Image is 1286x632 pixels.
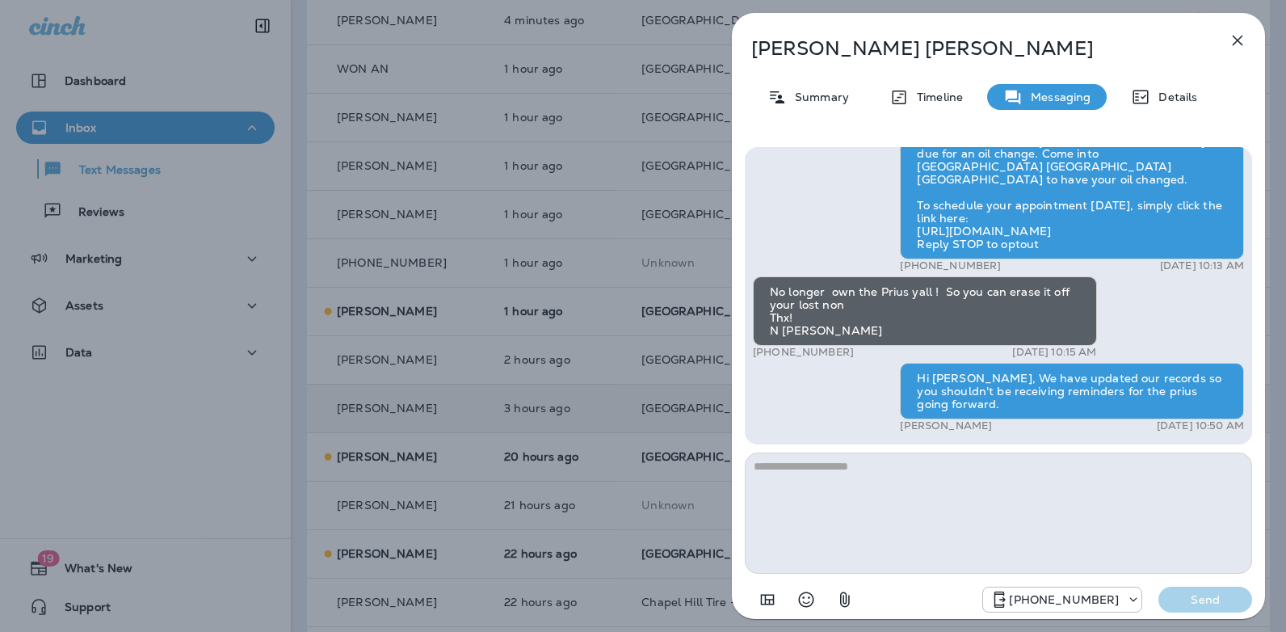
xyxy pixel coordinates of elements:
p: [DATE] 10:13 AM [1160,259,1244,272]
p: Timeline [909,91,963,103]
p: [PHONE_NUMBER] [900,259,1001,272]
p: [PERSON_NAME] [PERSON_NAME] [751,37,1192,60]
p: Messaging [1023,91,1091,103]
p: [DATE] 10:50 AM [1157,419,1244,432]
p: Details [1150,91,1197,103]
p: [DATE] 10:15 AM [1012,346,1096,359]
div: +1 (984) 409-9300 [983,590,1141,609]
p: [PHONE_NUMBER] [1009,593,1119,606]
p: [PHONE_NUMBER] [753,346,854,359]
button: Add in a premade template [751,584,784,616]
p: [PERSON_NAME] [900,419,992,432]
p: Summary [787,91,849,103]
div: No longer own the Prius yall ! So you can erase it off your lost non Thx! N [PERSON_NAME] [753,276,1097,346]
div: Hi [PERSON_NAME], We have updated our records so you shouldn't be receiving reminders for the pri... [900,363,1244,419]
div: Hi [PERSON_NAME], your 2021 TOYOTA PRIUS may be due for an oil change. Come into [GEOGRAPHIC_DATA... [900,125,1244,259]
button: Select an emoji [790,584,822,616]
